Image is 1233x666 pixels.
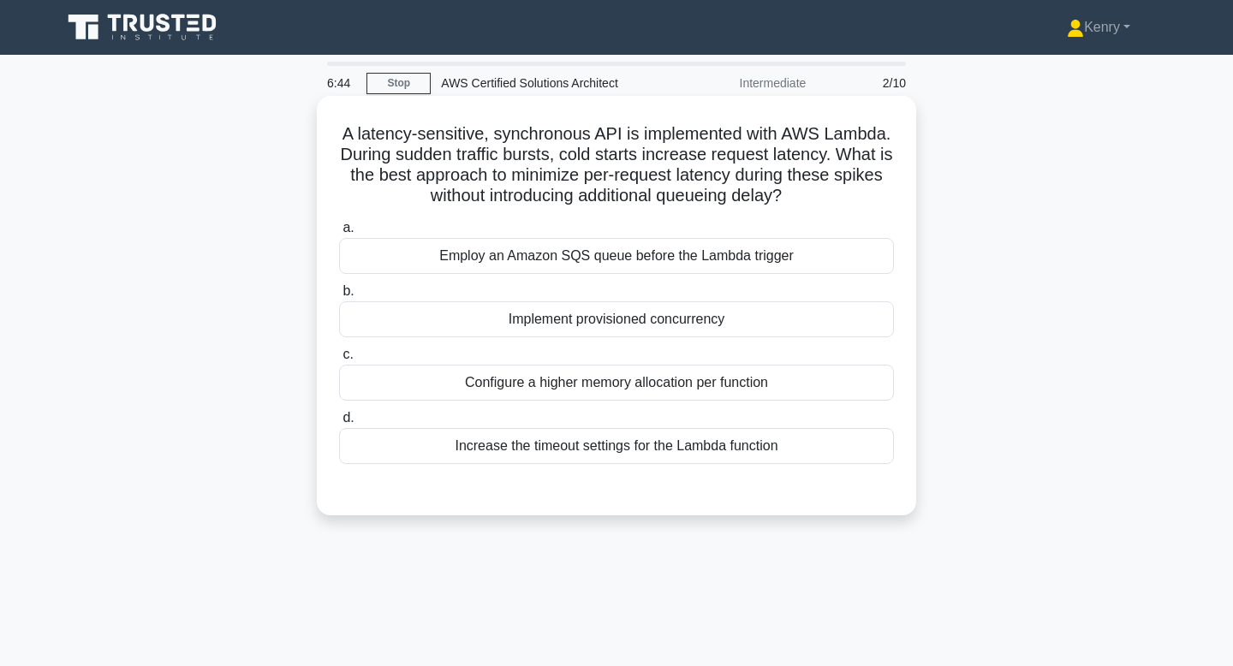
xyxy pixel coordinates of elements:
span: d. [342,410,354,425]
div: Implement provisioned concurrency [339,301,894,337]
a: Stop [366,73,431,94]
div: 2/10 [816,66,916,100]
div: Increase the timeout settings for the Lambda function [339,428,894,464]
span: c. [342,347,353,361]
div: Configure a higher memory allocation per function [339,365,894,401]
div: Intermediate [666,66,816,100]
div: Employ an Amazon SQS queue before the Lambda trigger [339,238,894,274]
div: AWS Certified Solutions Architect [431,66,666,100]
span: a. [342,220,354,235]
a: Kenry [1026,10,1171,45]
span: b. [342,283,354,298]
div: 6:44 [317,66,366,100]
h5: A latency-sensitive, synchronous API is implemented with AWS Lambda. During sudden traffic bursts... [337,123,896,207]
